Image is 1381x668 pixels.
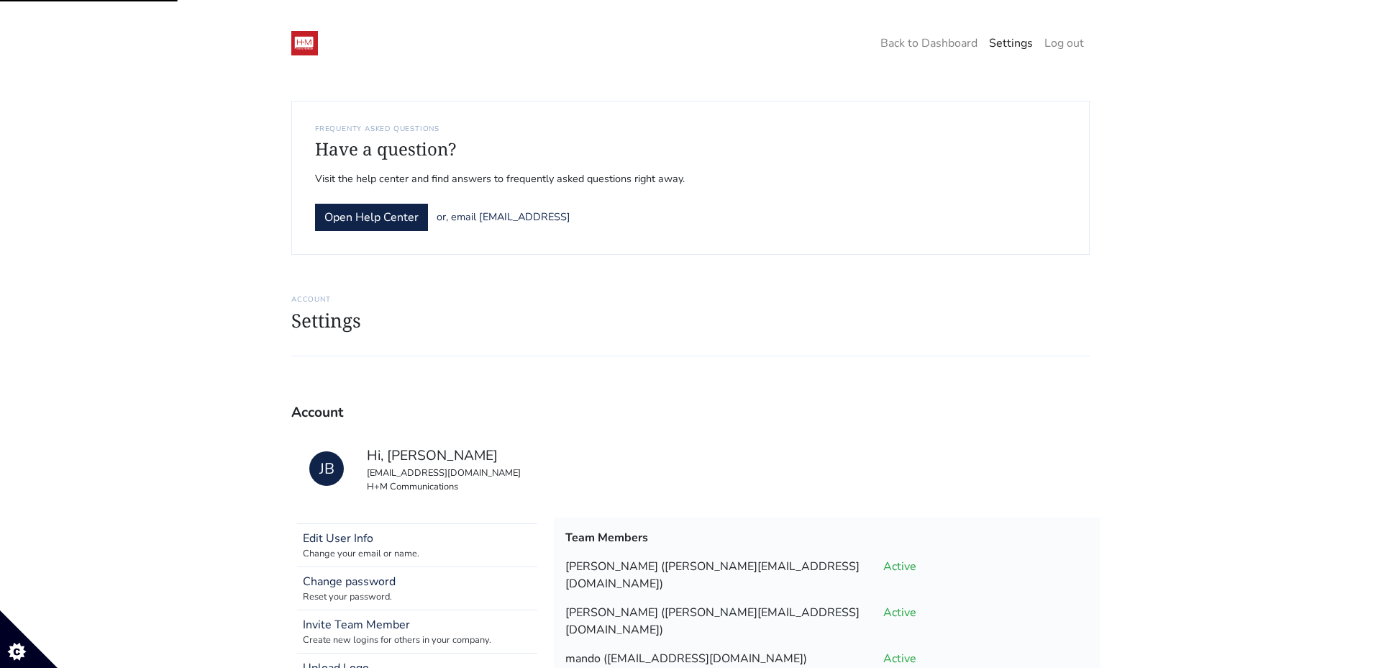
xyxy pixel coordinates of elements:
[291,295,1090,304] h6: ACCOUNT
[315,204,428,231] a: Open Help Center
[315,125,1066,133] h6: FREQUENTY ASKED QUESTIONS
[555,650,872,667] div: mando ([EMAIL_ADDRESS][DOMAIN_NAME])
[555,558,872,592] div: [PERSON_NAME] ([PERSON_NAME][EMAIL_ADDRESS][DOMAIN_NAME])
[555,604,872,638] div: [PERSON_NAME] ([PERSON_NAME][EMAIL_ADDRESS][DOMAIN_NAME])
[315,139,1066,160] h4: Have a question?
[872,604,1054,638] div: Active
[303,590,532,604] div: Reset your password.
[437,209,570,224] a: or, email [EMAIL_ADDRESS]
[1039,29,1090,58] a: Log out
[872,558,1054,592] div: Active
[303,547,532,561] div: Change your email or name.
[560,523,1095,552] div: Team Members
[303,573,532,590] a: Change password
[367,480,521,494] div: H+M Communications
[983,29,1039,58] a: Settings
[872,650,1054,667] div: Active
[367,446,521,466] div: Hi, [PERSON_NAME]
[303,616,532,633] div: Invite Team Member
[291,310,1090,332] h1: Settings
[303,530,532,547] div: Edit User Info
[367,466,521,480] div: [EMAIL_ADDRESS][DOMAIN_NAME]
[291,391,1090,423] div: Account
[291,31,318,55] img: 19:52:48_1547236368
[309,451,344,486] div: JB
[303,633,532,647] div: Create new logins for others in your company.
[315,171,1066,187] span: Visit the help center and find answers to frequently asked questions right away.
[875,29,983,58] a: Back to Dashboard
